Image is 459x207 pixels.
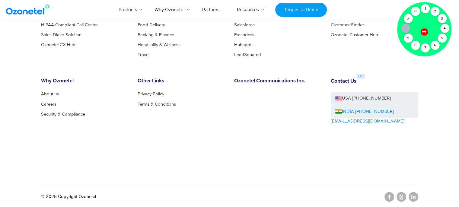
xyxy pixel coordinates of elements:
div: 6 [430,41,439,50]
a: Security & Compliance [41,112,85,116]
div: 1 [421,4,430,13]
h6: Other Links [138,78,225,84]
a: Ozonetel CX Hub [41,43,75,47]
div: 5 [438,34,447,43]
div: 7 [421,43,430,53]
a: Careers [41,102,56,106]
a: USA [PHONE_NUMBER] [331,92,418,105]
a: Hubspot [234,43,251,47]
a: About us [41,92,59,96]
p: © 2025 Copyright Ozonetel [41,193,96,200]
div: 9 [403,34,413,43]
a: INDIA [PHONE_NUMBER] [335,108,394,115]
h6: Why Ozonetel [41,78,129,84]
a: Freshdesk [234,33,255,37]
a: [EMAIL_ADDRESS][DOMAIN_NAME] [331,118,404,125]
a: Travel [138,53,149,57]
a: Ozonetel Customer Hub [331,33,378,37]
a: Terms & Conditions [138,102,176,106]
a: Request a Demo [275,3,327,17]
h6: Contact Us [331,78,356,84]
a: Sales Dialer Solution [41,33,81,37]
div: # [403,14,413,23]
div: 0 [411,7,420,16]
img: ind-flag.png [335,109,342,113]
a: Customer Stories [331,23,365,27]
div: 4 [440,24,449,33]
a: Salesforce [234,23,255,27]
div: 2 [430,7,439,16]
a: LeadSquared [234,53,261,57]
img: us-flag.png [335,96,342,101]
h6: Ozonetel Communications Inc. [234,78,322,84]
a: Hospitality & Wellness [138,43,180,47]
div: 8 [411,41,420,50]
a: Privacy Policy [138,92,164,96]
div: 3 [438,14,447,23]
a: Food Delivery [138,23,165,27]
a: Banking & Finance [138,33,174,37]
a: HIPAA Compliant Call Center [41,23,98,27]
